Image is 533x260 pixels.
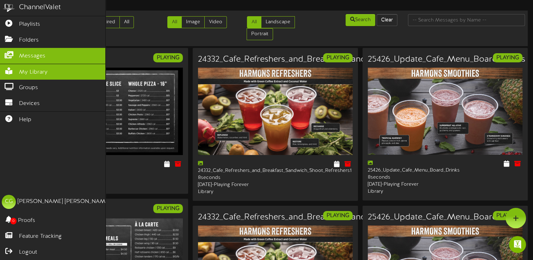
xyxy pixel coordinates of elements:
h3: 24332_Cafe_Refreshers_and_Breakfast_Sandwich_Shoot_Refreshers1 [198,213,459,222]
strong: PLAYING [327,55,349,61]
div: [DATE] - Playing Forever [368,181,440,188]
a: All [247,16,261,28]
a: Portrait [247,28,273,40]
div: ChannelValet [19,2,61,13]
h3: 24332_Cafe_Refreshers_and_Breakfast_Sandwich_Shoot_Refreshers1 [198,55,459,64]
span: Proofs [18,217,35,225]
a: All [119,16,134,28]
div: Open Intercom Messenger [509,236,526,253]
div: [DATE] - Playing Forever [198,181,270,188]
input: -- Search Messages by Name -- [408,14,525,26]
span: My Library [19,68,48,76]
img: 2b8fb7fb-fb15-4a3c-9300-a887d1559fbd.jpg [198,68,353,155]
div: 25426_Update_Cafe_Menu_Board_Drinks [368,160,440,174]
strong: PLAYING [496,212,519,219]
span: Folders [19,36,39,44]
a: Image [181,16,205,28]
strong: PLAYING [327,212,349,219]
a: Expired [94,16,120,28]
strong: PLAYING [157,55,179,61]
a: Video [204,16,227,28]
a: Landscape [261,16,295,28]
span: 0 [10,218,17,224]
span: Groups [19,84,38,92]
strong: PLAYING [157,205,179,212]
button: Clear [377,14,397,26]
button: Search [346,14,375,26]
div: Library [198,188,270,196]
span: Feature Tracking [19,233,62,241]
span: Messages [19,52,45,60]
div: 24332_Cafe_Refreshers_and_Breakfast_Sandwich_Shoot_Refreshers1 [198,160,270,174]
img: be2a5499-de61-456c-9971-dc816f161140.jpg [368,68,522,155]
div: 8 seconds [368,174,440,181]
span: Playlists [19,20,40,29]
span: Help [19,116,31,124]
h3: 25426_Update_Cafe_Menu_Board_Drinks [368,55,525,64]
span: Logout [19,248,37,256]
div: 8 seconds [198,174,270,181]
div: [PERSON_NAME] [PERSON_NAME] [18,198,110,206]
a: All [167,16,182,28]
h3: 25426_Update_Cafe_Menu_Board_Drinks [368,213,525,222]
div: Library [368,188,440,195]
span: Devices [19,100,40,108]
strong: PLAYING [496,55,519,61]
div: CG [2,195,16,209]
